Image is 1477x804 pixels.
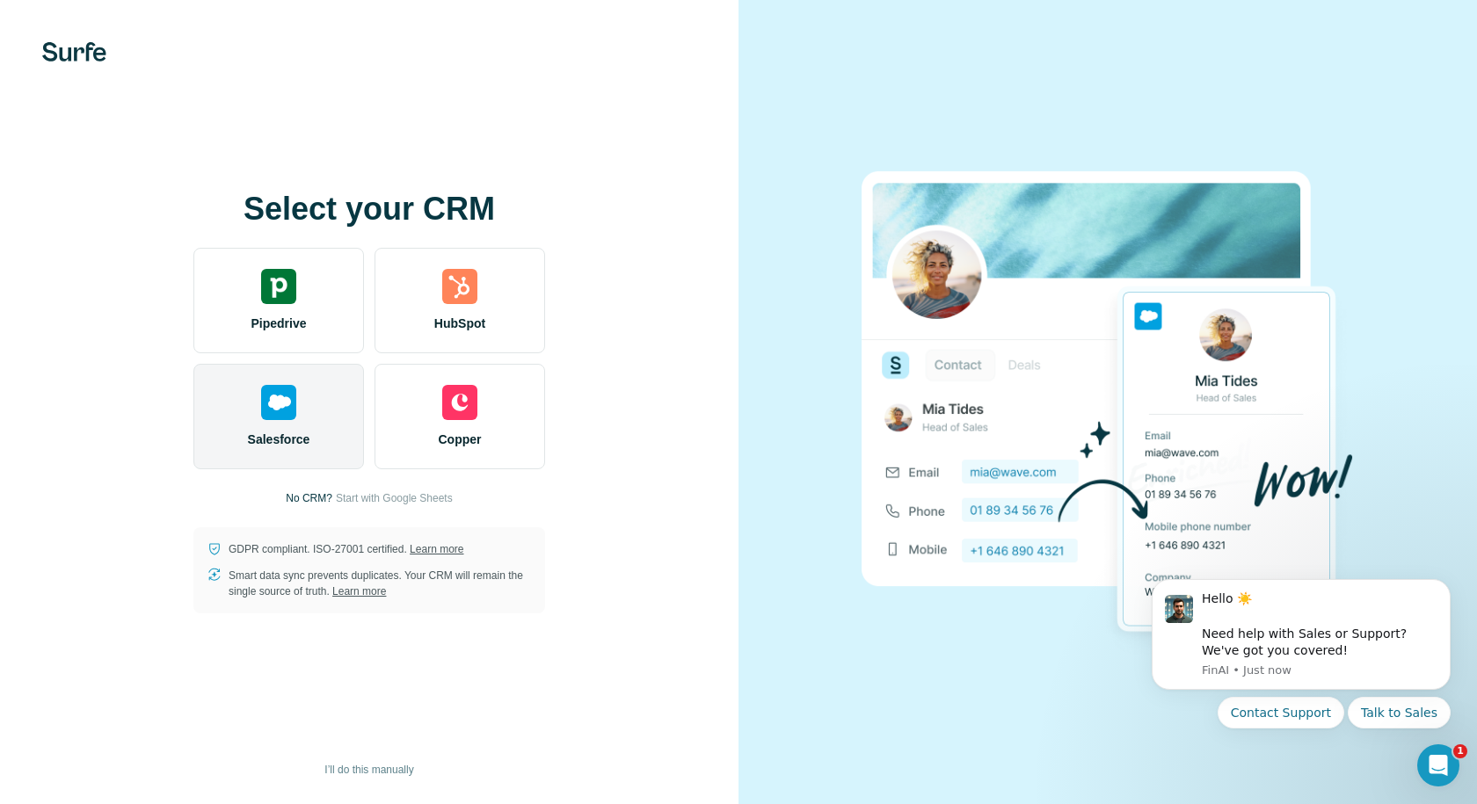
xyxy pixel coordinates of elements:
img: salesforce's logo [261,385,296,420]
iframe: Intercom live chat [1417,744,1459,786]
button: I’ll do this manually [312,757,426,783]
img: Surfe's logo [42,42,106,62]
p: No CRM? [286,490,332,506]
iframe: Intercom notifications message [1125,557,1477,795]
span: I’ll do this manually [324,762,413,778]
a: Learn more [332,585,386,598]
span: 1 [1453,744,1467,758]
span: Copper [439,431,482,448]
h1: Select your CRM [193,192,545,227]
span: Pipedrive [251,315,306,332]
button: Start with Google Sheets [336,490,453,506]
img: pipedrive's logo [261,269,296,304]
span: Salesforce [248,431,310,448]
img: copper's logo [442,385,477,420]
img: SALESFORCE image [862,141,1354,663]
p: Smart data sync prevents duplicates. Your CRM will remain the single source of truth. [229,568,531,599]
a: Learn more [410,543,463,555]
span: HubSpot [434,315,485,332]
p: GDPR compliant. ISO-27001 certified. [229,541,463,557]
img: hubspot's logo [442,269,477,304]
